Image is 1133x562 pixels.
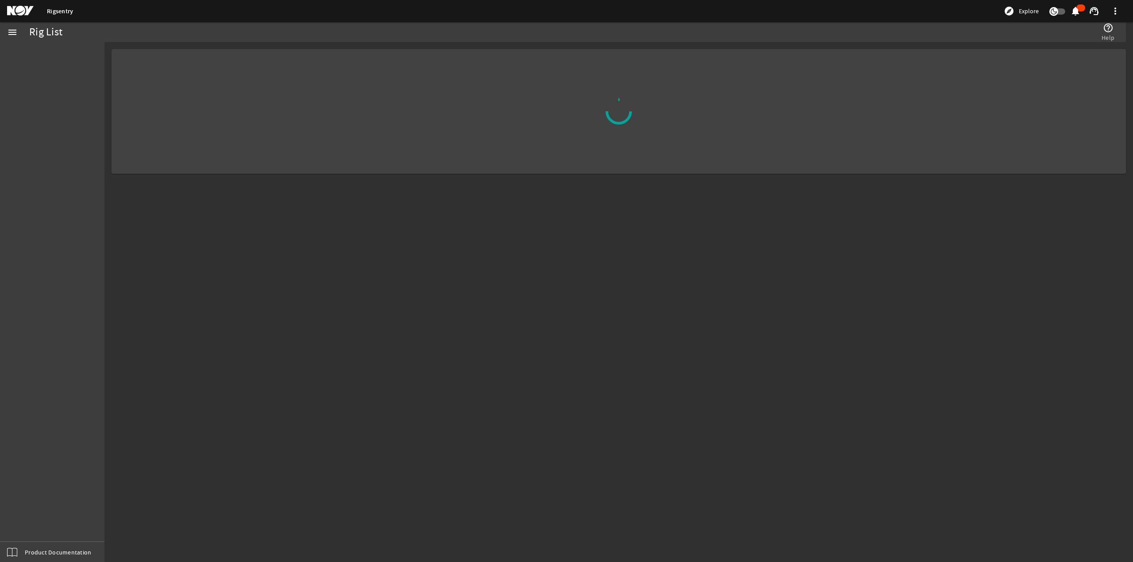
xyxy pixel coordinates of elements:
[29,28,62,37] div: Rig List
[1103,23,1114,33] mat-icon: help_outline
[47,7,73,15] a: Rigsentry
[1105,0,1126,22] button: more_vert
[1089,6,1099,16] mat-icon: support_agent
[1000,4,1042,18] button: Explore
[1019,7,1039,15] span: Explore
[1102,33,1114,42] span: Help
[1070,6,1081,16] mat-icon: notifications
[25,548,91,557] span: Product Documentation
[1004,6,1014,16] mat-icon: explore
[7,27,18,38] mat-icon: menu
